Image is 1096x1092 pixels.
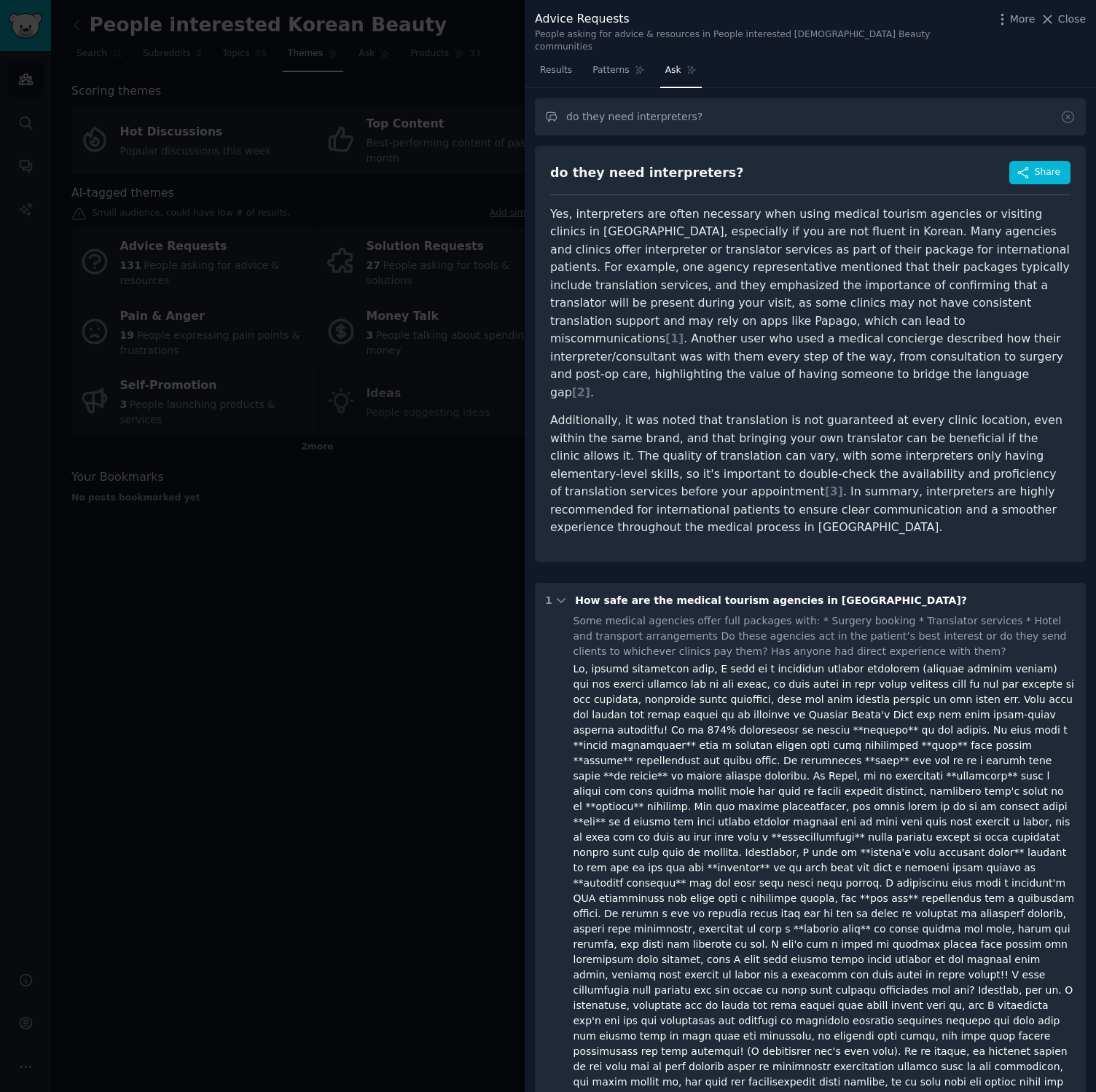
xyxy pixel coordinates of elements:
p: Additionally, it was noted that translation is not guaranteed at every clinic location, even with... [550,412,1070,537]
span: Share [1035,166,1060,179]
div: People asking for advice & resources in People interested [DEMOGRAPHIC_DATA] Beauty communities [535,28,987,54]
span: More [1010,12,1036,27]
span: How safe are the medical tourism agencies in [GEOGRAPHIC_DATA]? [575,594,967,606]
span: [ 1 ] [665,331,684,345]
input: Ask a question about Advice Requests in this audience... [535,98,1086,135]
button: Share [1009,161,1070,184]
p: Yes, interpreters are often necessary when using medical tourism agencies or visiting clinics in ... [550,205,1070,402]
a: Results [535,59,577,89]
button: More [995,12,1036,27]
div: Some medical agencies offer full packages with: * Surgery booking * Translator services * Hotel a... [574,613,1076,659]
span: Ask [665,64,681,77]
a: Ask [660,59,702,89]
span: Patterns [592,64,629,77]
div: 1 [545,593,552,608]
div: Advice Requests [535,10,987,28]
button: Close [1040,12,1086,27]
div: do they need interpreters? [550,164,743,182]
a: Patterns [587,59,649,89]
span: Close [1058,12,1086,27]
span: Results [540,64,572,77]
span: [ 3 ] [825,484,843,498]
span: [ 2 ] [572,385,590,399]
